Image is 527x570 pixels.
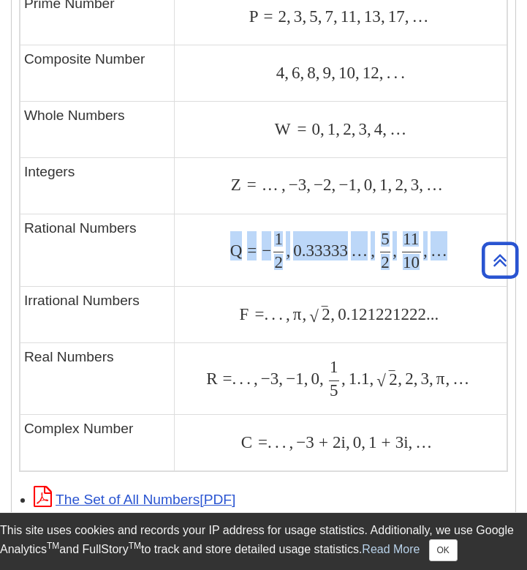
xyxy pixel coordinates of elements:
span: 8 [304,63,316,82]
span: √ [309,307,319,326]
span: , [331,63,335,82]
td: Composite Number [20,45,175,102]
span: , [368,241,375,260]
span: ‾ [322,304,327,323]
span: 2 [392,175,403,194]
span: = [253,432,268,451]
a: Read More [362,543,420,555]
span: P [249,7,259,26]
td: Complex Number [20,415,175,471]
td: Irrational Numbers [20,287,175,343]
span: , [382,119,387,138]
span: , [333,7,338,26]
span: , [286,241,290,260]
span: 1 [295,369,304,388]
span: , [381,7,385,26]
span: 7 [322,7,333,26]
td: Integers [20,158,175,214]
span: 2 [402,369,414,388]
span: − [258,369,270,388]
span: … [412,432,432,451]
td: Real Numbers [20,343,175,415]
span: 0 [306,119,320,138]
span: , [284,63,289,82]
span: = [258,7,273,26]
span: . [268,304,276,323]
span: , [372,175,376,194]
span: 11 [403,229,419,248]
span: , [335,119,340,138]
a: Link opens in new window [34,492,235,507]
span: + [314,432,328,451]
span: 2 [381,252,390,271]
span: 4 [371,119,383,138]
span: π [433,369,446,388]
span: 0 [350,432,362,451]
span: = [242,241,257,260]
span: 1 [348,175,357,194]
span: 2 [328,432,341,451]
span: , [357,7,361,26]
span: , [306,175,311,194]
span: , [302,304,306,323]
span: 4 [276,63,285,82]
span: 10 [335,63,355,82]
span: 1 [376,175,388,194]
span: , [361,432,365,451]
span: 3 [408,175,420,194]
span: … [428,241,447,260]
a: Back to Top [477,250,523,270]
span: , [403,175,408,194]
span: 3 [355,119,367,138]
span: , [341,369,346,388]
span: 5 [381,229,390,248]
span: 10 [403,252,420,271]
span: F [240,304,250,323]
span: … [257,175,278,194]
span: = [218,369,232,388]
span: − [293,432,306,451]
span: . [384,63,391,82]
span: , [346,432,350,451]
span: , [405,7,409,26]
span: , [357,175,361,194]
span: … [387,119,406,138]
span: 3 [291,7,303,26]
span: 2 [340,119,352,138]
span: , [304,369,308,388]
span: , [319,369,324,388]
span: 9 [320,63,332,82]
span: √ [376,371,386,390]
span: 17 [385,7,405,26]
span: π [290,304,303,323]
span: , [388,175,393,194]
span: … [423,175,443,194]
span: , [316,63,320,82]
span: R [206,369,217,388]
span: . [272,432,279,451]
span: 0 [361,175,373,194]
span: , [423,241,428,260]
span: i [403,432,408,451]
span: = [292,119,306,138]
span: − [335,175,348,194]
span: , [409,432,413,451]
span: , [251,369,258,388]
span: 13 [361,7,381,26]
span: 0.121221222... [335,304,439,323]
span: . [276,304,283,323]
span: 11 [338,7,357,26]
span: 2 [274,252,283,271]
span: 3 [306,432,314,451]
span: 3 [270,369,279,388]
span: , [278,369,283,388]
span: ‾ [389,370,395,389]
span: − [311,175,323,194]
span: , [320,119,325,138]
span: Z [231,175,242,194]
td: Whole Numbers [20,102,175,158]
span: . [279,432,287,451]
span: … [348,241,368,260]
span: , [287,7,291,26]
span: 3 [298,175,307,194]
